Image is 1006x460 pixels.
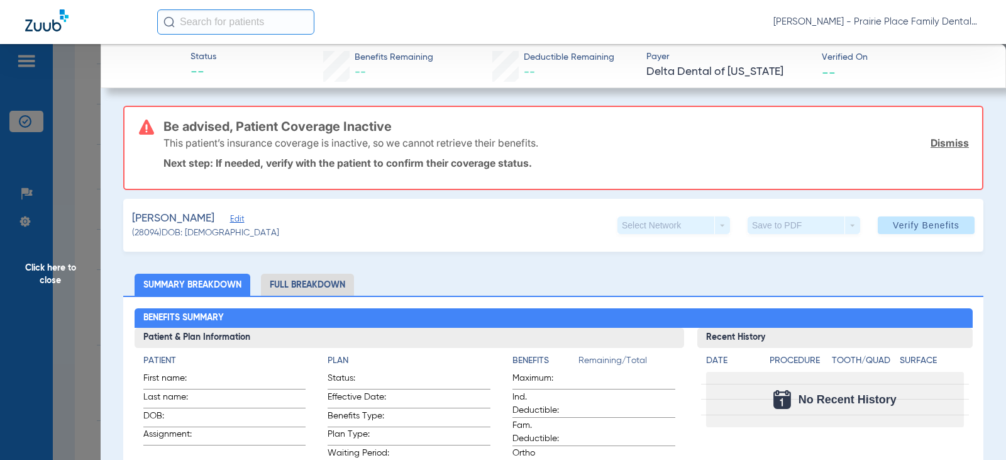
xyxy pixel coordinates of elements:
span: Deductible Remaining [524,51,614,64]
span: Edit [230,215,241,227]
span: -- [524,67,535,78]
span: [PERSON_NAME] [132,211,214,227]
app-breakdown-title: Procedure [770,354,827,372]
span: Effective Date: [328,391,389,408]
app-breakdown-title: Date [706,354,759,372]
li: Full Breakdown [261,274,354,296]
span: Benefits Type: [328,410,389,427]
span: Status [191,50,216,64]
li: Summary Breakdown [135,274,250,296]
span: -- [355,67,366,78]
span: -- [822,65,836,79]
span: Status: [328,372,389,389]
span: (28094) DOB: [DEMOGRAPHIC_DATA] [132,227,279,240]
app-breakdown-title: Benefits [512,354,578,372]
span: Verified On [822,51,986,64]
button: Verify Benefits [878,216,975,234]
app-breakdown-title: Surface [900,354,963,372]
span: Last name: [143,391,205,408]
h4: Patient [143,354,306,367]
span: -- [191,64,216,82]
span: Maximum: [512,372,574,389]
span: Remaining/Total [578,354,675,372]
span: Delta Dental of [US_STATE] [646,64,810,80]
span: [PERSON_NAME] - Prairie Place Family Dental [773,16,981,28]
input: Search for patients [157,9,314,35]
span: Ind. Deductible: [512,391,574,417]
span: First name: [143,372,205,389]
h4: Benefits [512,354,578,367]
img: Calendar [773,390,791,409]
a: Dismiss [931,137,969,149]
span: Benefits Remaining [355,51,433,64]
p: Next step: If needed, verify with the patient to confirm their coverage status. [163,157,969,169]
h4: Date [706,354,759,367]
h3: Recent History [697,328,972,348]
span: Verify Benefits [893,220,959,230]
span: Plan Type: [328,428,389,445]
span: Assignment: [143,428,205,445]
img: error-icon [139,120,154,135]
img: Search Icon [163,16,175,28]
h3: Patient & Plan Information [135,328,685,348]
h2: Benefits Summary [135,308,973,328]
h4: Procedure [770,354,827,367]
h4: Plan [328,354,490,367]
app-breakdown-title: Tooth/Quad [832,354,895,372]
h4: Tooth/Quad [832,354,895,367]
span: Fam. Deductible: [512,419,574,446]
h4: Surface [900,354,963,367]
span: No Recent History [799,393,897,406]
img: Zuub Logo [25,9,69,31]
h3: Be advised, Patient Coverage Inactive [163,120,969,133]
span: Payer [646,50,810,64]
span: DOB: [143,410,205,427]
p: This patient’s insurance coverage is inactive, so we cannot retrieve their benefits. [163,137,538,149]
